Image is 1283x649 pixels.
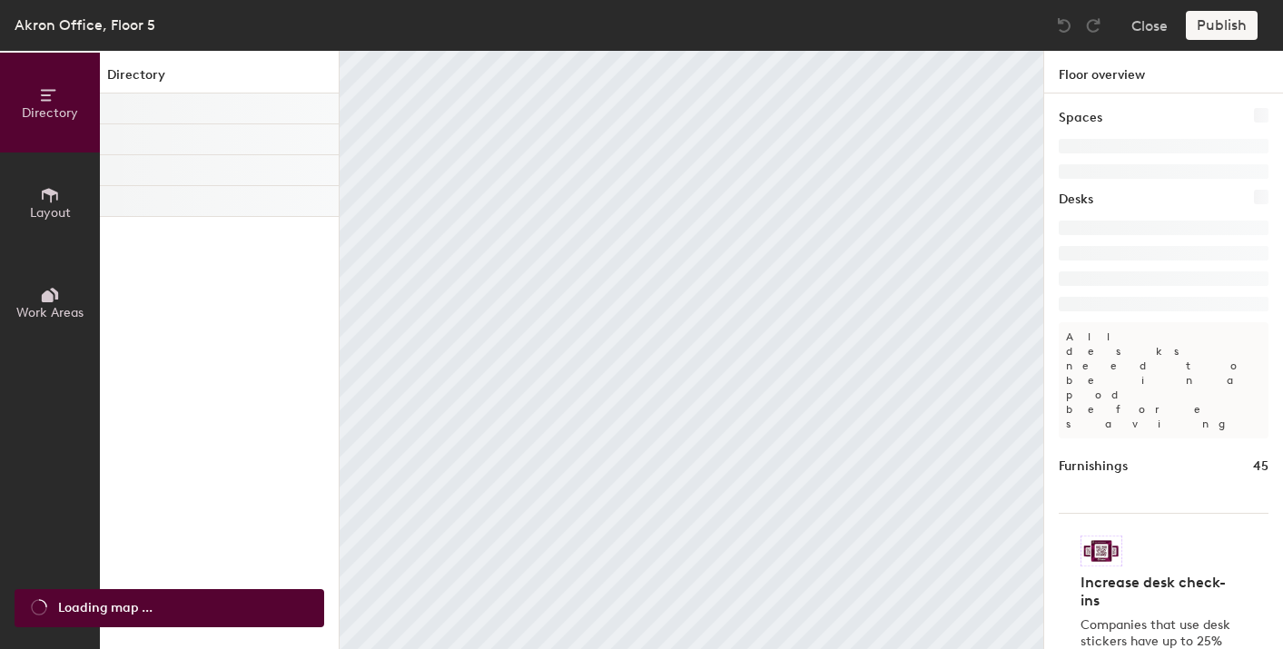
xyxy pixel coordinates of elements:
[100,65,339,93] h1: Directory
[22,105,78,121] span: Directory
[1059,457,1128,477] h1: Furnishings
[15,14,155,36] div: Akron Office, Floor 5
[1081,536,1122,566] img: Sticker logo
[1253,457,1268,477] h1: 45
[58,598,153,618] span: Loading map ...
[1084,16,1102,34] img: Redo
[16,305,84,320] span: Work Areas
[1081,574,1236,610] h4: Increase desk check-ins
[1044,51,1283,93] h1: Floor overview
[1131,11,1168,40] button: Close
[1059,322,1268,438] p: All desks need to be in a pod before saving
[1055,16,1073,34] img: Undo
[1059,108,1102,128] h1: Spaces
[1059,190,1093,210] h1: Desks
[30,205,71,221] span: Layout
